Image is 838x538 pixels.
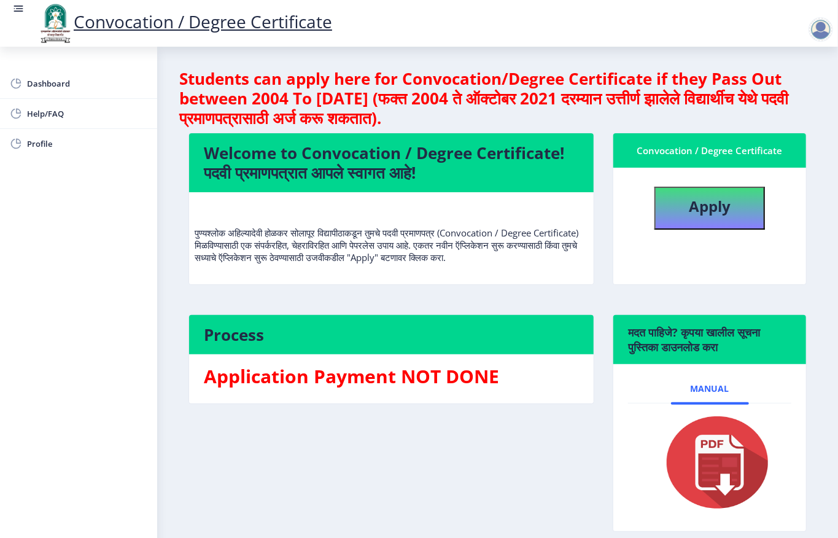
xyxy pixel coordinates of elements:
[37,10,332,33] a: Convocation / Degree Certificate
[204,143,579,182] h4: Welcome to Convocation / Degree Certificate! पदवी प्रमाणपत्रात आपले स्वागत आहे!
[27,136,147,151] span: Profile
[204,325,579,345] h4: Process
[37,2,74,44] img: logo
[628,143,791,158] div: Convocation / Degree Certificate
[689,196,731,216] b: Apply
[628,325,791,354] h6: मदत पाहिजे? कृपया खालील सूचना पुस्तिका डाउनलोड करा
[204,364,579,389] h3: Application Payment NOT DONE
[27,76,147,91] span: Dashboard
[671,374,749,404] a: Manual
[179,69,816,128] h4: Students can apply here for Convocation/Degree Certificate if they Pass Out between 2004 To [DATE...
[654,187,765,230] button: Apply
[195,202,588,263] p: पुण्यश्लोक अहिल्यादेवी होळकर सोलापूर विद्यापीठाकडून तुमचे पदवी प्रमाणपत्र (Convocation / Degree C...
[691,384,729,394] span: Manual
[648,413,771,512] img: pdf.png
[27,106,147,121] span: Help/FAQ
